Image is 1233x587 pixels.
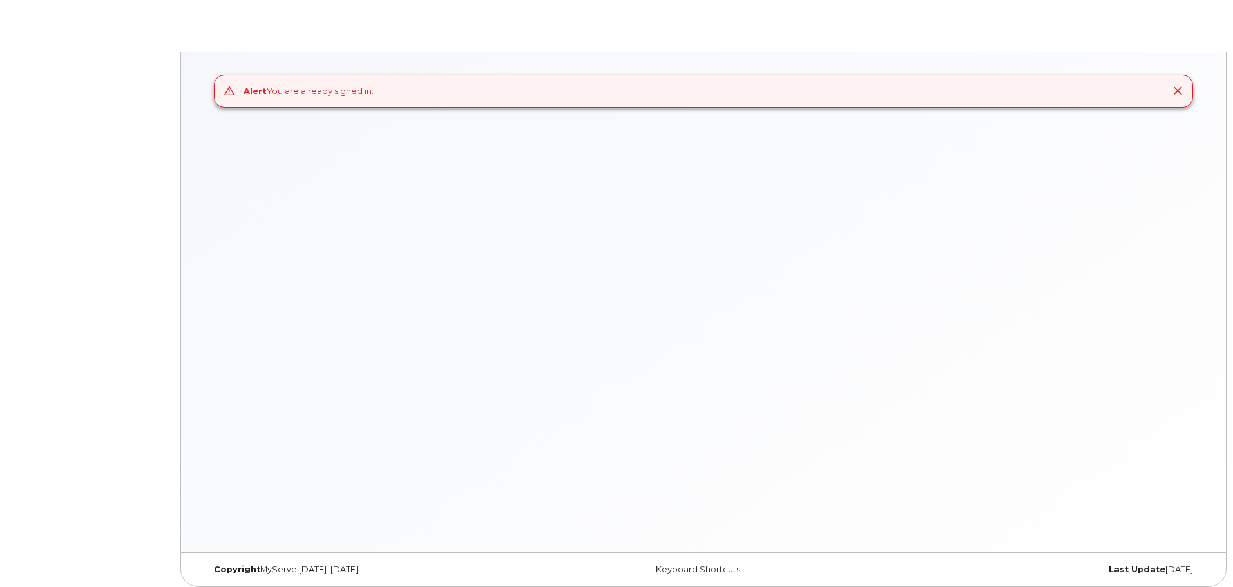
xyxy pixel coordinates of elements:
strong: Last Update [1109,564,1165,574]
strong: Alert [244,86,267,96]
div: You are already signed in. [244,85,374,97]
div: MyServe [DATE]–[DATE] [204,564,537,575]
div: [DATE] [870,564,1203,575]
strong: Copyright [214,564,260,574]
a: Keyboard Shortcuts [656,564,740,574]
